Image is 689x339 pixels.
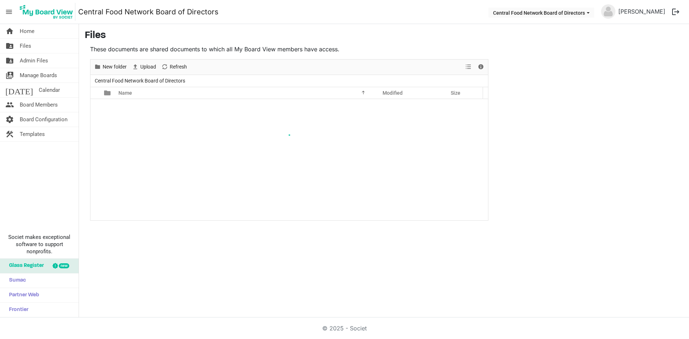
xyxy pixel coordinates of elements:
a: My Board View Logo [18,3,78,21]
span: settings [5,112,14,127]
img: no-profile-picture.svg [601,4,615,19]
h3: Files [85,30,683,42]
span: folder_shared [5,53,14,68]
button: Central Food Network Board of Directors dropdownbutton [488,8,594,18]
button: logout [668,4,683,19]
a: [PERSON_NAME] [615,4,668,19]
span: Societ makes exceptional software to support nonprofits. [3,234,75,255]
span: construction [5,127,14,141]
a: Central Food Network Board of Directors [78,5,219,19]
span: menu [2,5,16,19]
a: © 2025 - Societ [322,325,367,332]
span: Frontier [5,303,28,317]
span: Sumac [5,273,26,288]
p: These documents are shared documents to which all My Board View members have access. [90,45,488,53]
img: My Board View Logo [18,3,75,21]
span: folder_shared [5,39,14,53]
div: new [59,263,69,268]
span: Board Configuration [20,112,67,127]
span: Partner Web [5,288,39,302]
span: Board Members [20,98,58,112]
span: Templates [20,127,45,141]
span: people [5,98,14,112]
span: switch_account [5,68,14,83]
span: home [5,24,14,38]
span: Manage Boards [20,68,57,83]
span: Glass Register [5,259,44,273]
span: [DATE] [5,83,33,97]
span: Calendar [39,83,60,97]
span: Admin Files [20,53,48,68]
span: Home [20,24,34,38]
span: Files [20,39,31,53]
